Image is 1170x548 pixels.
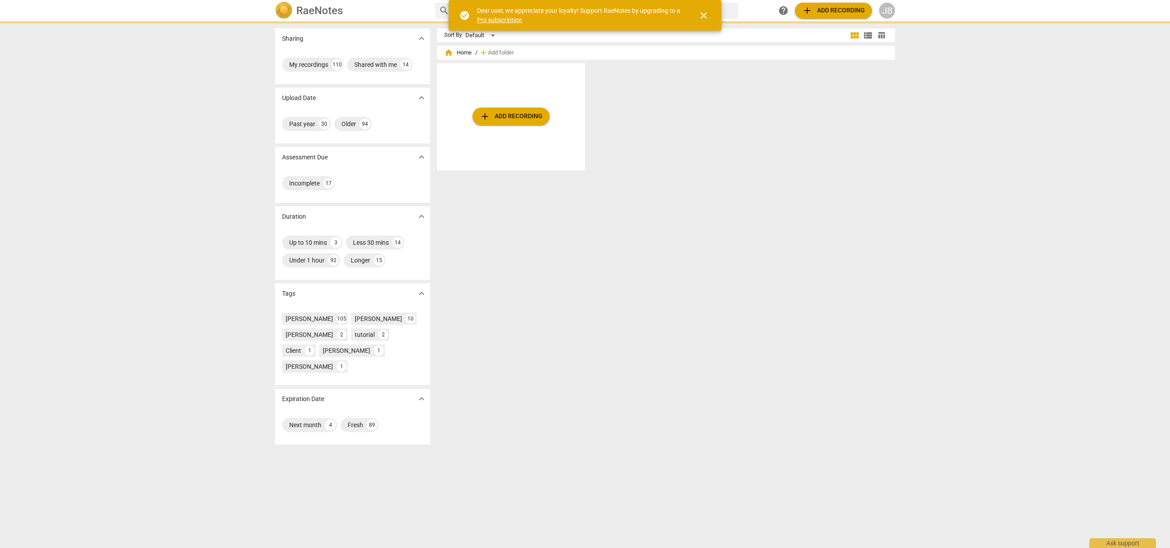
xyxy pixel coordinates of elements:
[282,93,316,103] p: Upload Date
[323,178,334,189] div: 17
[360,119,370,129] div: 94
[286,314,333,323] div: [PERSON_NAME]
[416,93,427,103] span: expand_more
[416,211,427,222] span: expand_more
[465,28,498,42] div: Default
[406,314,415,324] div: 10
[778,5,789,16] span: help
[332,59,342,70] div: 110
[374,255,384,266] div: 15
[848,29,861,42] button: Tile view
[802,5,865,16] span: Add recording
[392,237,403,248] div: 14
[305,346,314,355] div: 1
[416,394,427,404] span: expand_more
[354,60,397,69] div: Shared with me
[282,289,295,298] p: Tags
[444,32,462,39] div: Sort By
[473,108,550,125] button: Upload
[286,346,301,355] div: Client
[325,420,336,430] div: 4
[289,238,327,247] div: Up to 10 mins
[319,119,329,129] div: 30
[353,238,389,247] div: Less 30 mins
[415,392,428,405] button: Show more
[296,4,343,17] h2: RaeNotes
[355,330,375,339] div: tutorial
[400,59,411,70] div: 14
[775,3,791,19] a: Help
[351,256,370,265] div: Longer
[378,330,388,340] div: 2
[698,10,709,21] span: close
[477,6,682,24] div: Dear user, we appreciate your loyalty! Support RaeNotes by upgrading to a
[275,2,428,19] a: LogoRaeNotes
[439,5,449,16] span: search
[289,421,322,429] div: Next month
[849,30,860,41] span: view_module
[355,314,402,323] div: [PERSON_NAME]
[289,60,328,69] div: My recordings
[275,2,293,19] img: Logo
[415,210,428,223] button: Show more
[795,3,872,19] button: Upload
[488,50,514,56] span: Add folder
[479,48,488,57] span: add
[444,48,472,57] span: Home
[337,330,346,340] div: 2
[444,48,453,57] span: home
[289,179,320,188] div: Incomplete
[416,288,427,299] span: expand_more
[416,33,427,44] span: expand_more
[879,3,895,19] button: JB
[341,120,356,128] div: Older
[802,5,813,16] span: add
[348,421,363,429] div: Fresh
[289,256,325,265] div: Under 1 hour
[289,120,315,128] div: Past year
[475,50,477,56] span: /
[330,237,341,248] div: 3
[693,5,714,26] button: Close
[323,346,370,355] div: [PERSON_NAME]
[1089,538,1156,548] div: Ask support
[480,111,490,122] span: add
[875,29,888,42] button: Table view
[282,153,328,162] p: Assessment Due
[286,362,333,371] div: [PERSON_NAME]
[459,10,470,21] span: check_circle
[480,111,542,122] span: Add recording
[282,394,324,404] p: Expiration Date
[367,420,377,430] div: 89
[415,32,428,45] button: Show more
[337,314,346,324] div: 105
[415,287,428,300] button: Show more
[282,212,306,221] p: Duration
[416,152,427,162] span: expand_more
[863,30,873,41] span: view_list
[328,255,339,266] div: 92
[337,362,346,371] div: 1
[415,151,428,164] button: Show more
[374,346,384,355] div: 1
[415,91,428,104] button: Show more
[877,31,886,39] span: table_chart
[477,16,522,23] a: Pro subscription
[282,34,303,43] p: Sharing
[861,29,875,42] button: List view
[286,330,333,339] div: [PERSON_NAME]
